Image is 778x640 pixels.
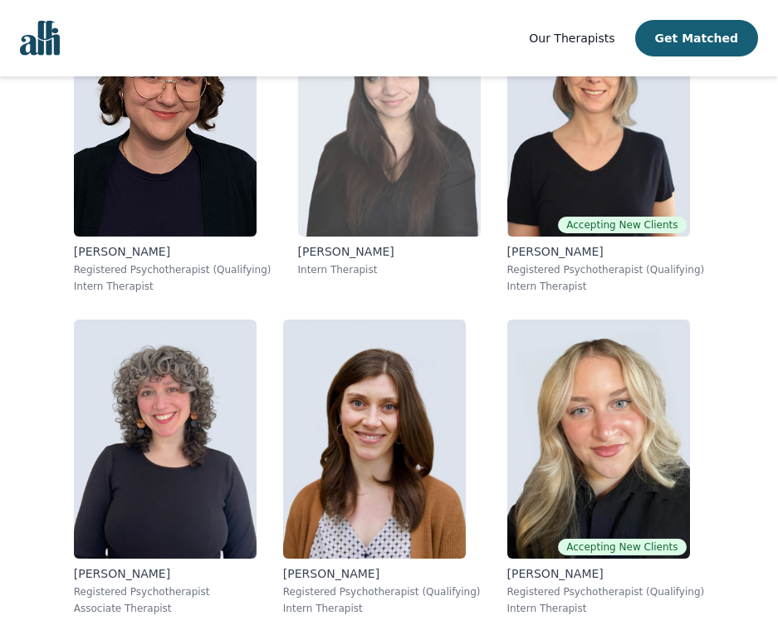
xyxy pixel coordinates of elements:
[270,306,494,628] a: Taylor_Watson[PERSON_NAME]Registered Psychotherapist (Qualifying)Intern Therapist
[507,565,705,582] p: [PERSON_NAME]
[635,20,758,56] button: Get Matched
[283,585,481,598] p: Registered Psychotherapist (Qualifying)
[507,243,705,260] p: [PERSON_NAME]
[74,243,272,260] p: [PERSON_NAME]
[507,320,690,559] img: Vanessa_Morcone
[74,280,272,293] p: Intern Therapist
[507,585,705,598] p: Registered Psychotherapist (Qualifying)
[61,306,270,628] a: Jordan_Nardone[PERSON_NAME]Registered PsychotherapistAssociate Therapist
[558,217,686,233] span: Accepting New Clients
[74,320,257,559] img: Jordan_Nardone
[494,306,718,628] a: Vanessa_MorconeAccepting New Clients[PERSON_NAME]Registered Psychotherapist (Qualifying)Intern Th...
[74,263,272,276] p: Registered Psychotherapist (Qualifying)
[298,243,481,260] p: [PERSON_NAME]
[283,602,481,615] p: Intern Therapist
[507,602,705,615] p: Intern Therapist
[507,280,705,293] p: Intern Therapist
[283,320,466,559] img: Taylor_Watson
[529,32,614,45] span: Our Therapists
[74,565,257,582] p: [PERSON_NAME]
[507,263,705,276] p: Registered Psychotherapist (Qualifying)
[558,539,686,555] span: Accepting New Clients
[74,602,257,615] p: Associate Therapist
[74,585,257,598] p: Registered Psychotherapist
[20,21,60,56] img: alli logo
[298,263,481,276] p: Intern Therapist
[283,565,481,582] p: [PERSON_NAME]
[529,28,614,48] a: Our Therapists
